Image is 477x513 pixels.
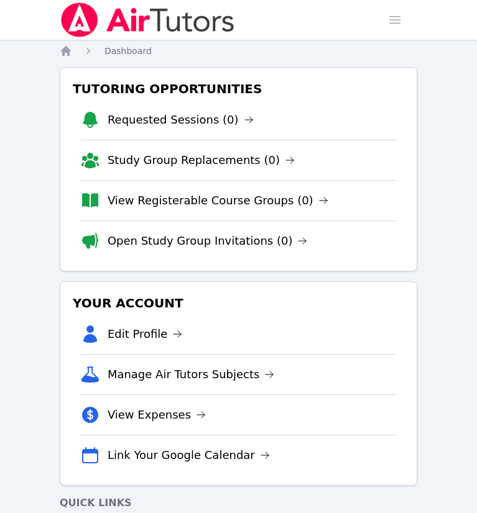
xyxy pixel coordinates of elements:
span: Dashboard [104,46,152,56]
a: Dashboard [104,45,152,57]
h4: Quick Links [60,496,417,511]
img: Air Tutors [60,2,236,37]
h3: Tutoring Opportunities [70,78,407,100]
a: Edit Profile [108,325,183,343]
a: Open Study Group Invitations (0) [108,232,308,250]
a: Link Your Google Calendar [108,447,270,464]
a: View Expenses [108,406,206,424]
nav: Breadcrumb [60,45,417,57]
a: View Registerable Course Groups (0) [108,192,328,209]
a: Requested Sessions (0) [108,111,254,129]
a: Study Group Replacements (0) [108,152,295,169]
h3: Your Account [70,292,407,314]
a: Manage Air Tutors Subjects [108,366,275,383]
